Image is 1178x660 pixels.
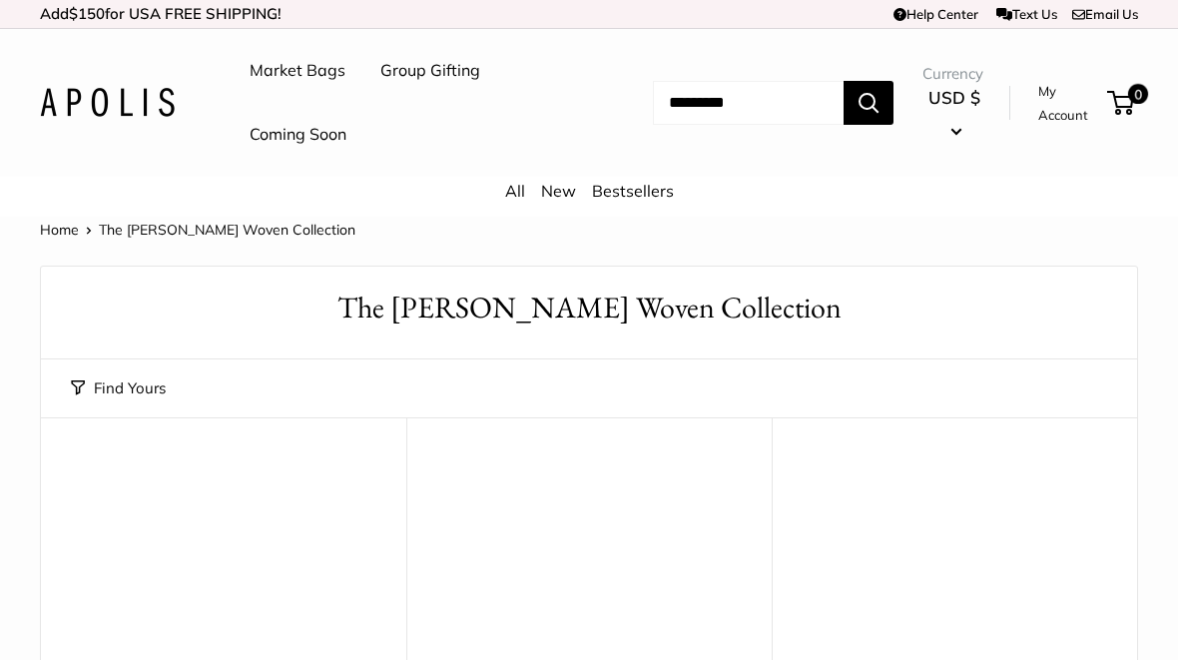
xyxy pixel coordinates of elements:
[99,221,355,239] span: The [PERSON_NAME] Woven Collection
[592,181,674,201] a: Bestsellers
[505,181,525,201] a: All
[40,221,79,239] a: Home
[922,60,986,88] span: Currency
[893,6,978,22] a: Help Center
[844,81,893,125] button: Search
[996,6,1057,22] a: Text Us
[250,56,345,86] a: Market Bags
[40,88,175,117] img: Apolis
[928,87,980,108] span: USD $
[71,374,166,402] button: Find Yours
[250,120,346,150] a: Coming Soon
[380,56,480,86] a: Group Gifting
[69,4,105,23] span: $150
[1109,91,1134,115] a: 0
[653,81,844,125] input: Search...
[1038,79,1100,128] a: My Account
[71,287,1107,330] h1: The [PERSON_NAME] Woven Collection
[1072,6,1138,22] a: Email Us
[40,217,355,243] nav: Breadcrumb
[922,82,986,146] button: USD $
[1128,84,1148,104] span: 0
[541,181,576,201] a: New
